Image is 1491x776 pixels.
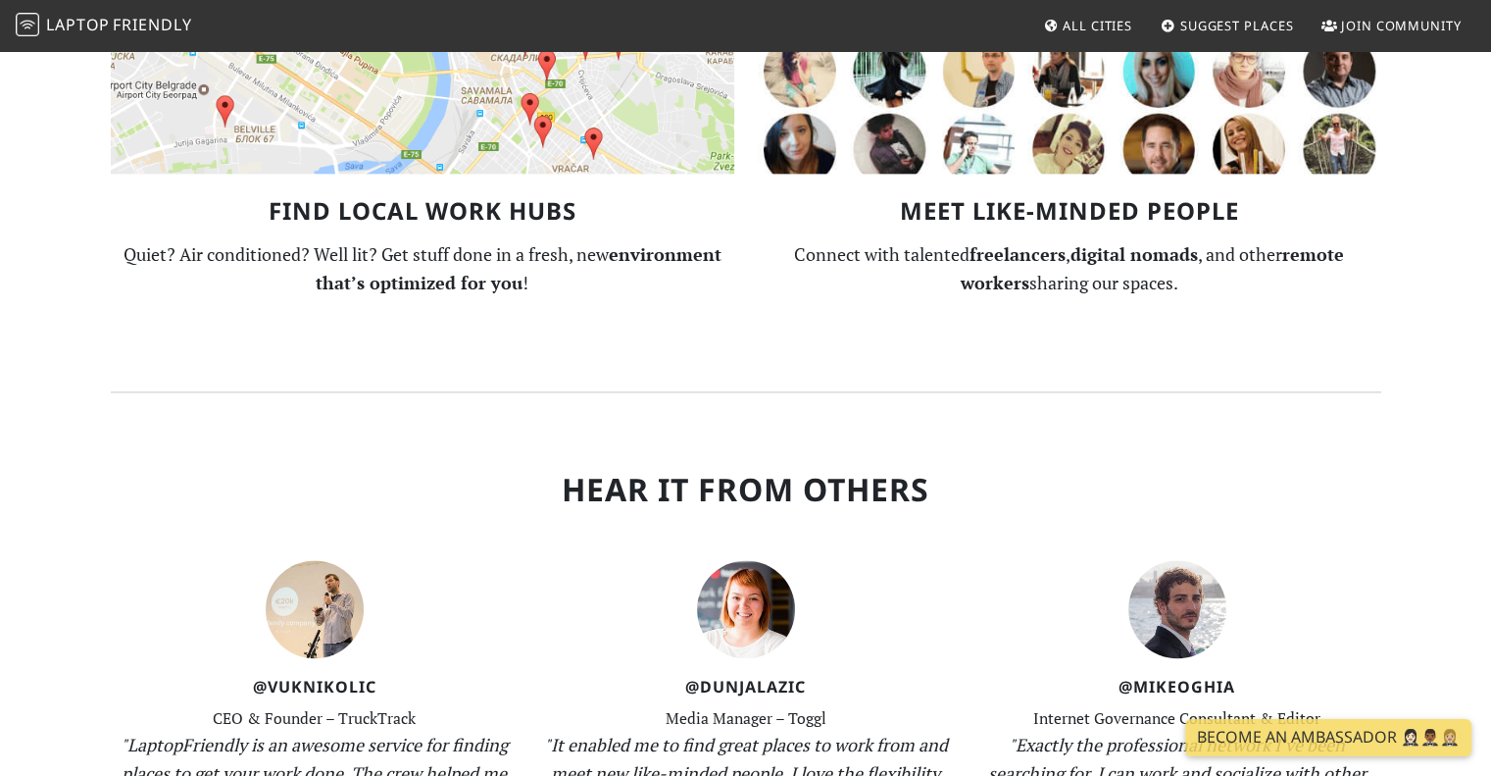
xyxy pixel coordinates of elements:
span: Laptop [46,14,110,35]
a: Become an Ambassador 🤵🏻‍♀️🤵🏾‍♂️🤵🏼‍♀️ [1185,719,1471,756]
img: vuk-nikolic-069e55947349021af2d479c15570516ff0841d81a22ee9013225a9fbfb17053d.jpg [266,560,364,658]
a: All Cities [1035,8,1140,43]
img: mike-oghia-399ba081a07d163c9c5512fe0acc6cb95335c0f04cd2fe9eaa138443c185c3a9.jpg [1128,560,1226,658]
strong: freelancers [969,242,1066,266]
a: Suggest Places [1153,8,1302,43]
span: All Cities [1063,17,1132,34]
span: Friendly [113,14,191,35]
span: Suggest Places [1180,17,1294,34]
strong: digital nomads [1070,242,1198,266]
p: Quiet? Air conditioned? Well lit? Get stuff done in a fresh, new ! [111,240,734,297]
h2: Hear It From Others [111,471,1381,508]
small: CEO & Founder – TruckTrack [213,708,416,729]
p: Connect with talented , , and other sharing our spaces. [758,240,1381,297]
h3: Meet Like-Minded People [758,197,1381,226]
a: Join Community [1314,8,1469,43]
small: Media Manager – Toggl [666,708,826,729]
span: Join Community [1341,17,1462,34]
img: LaptopFriendly [16,13,39,36]
h4: @DunjaLazic [542,678,950,697]
h4: @VukNikolic [111,678,519,697]
h4: @MikeOghia [973,678,1381,697]
h3: Find Local Work Hubs [111,197,734,226]
small: Internet Governance Consultant & Editor [1033,708,1320,729]
a: LaptopFriendly LaptopFriendly [16,9,192,43]
img: dunja-lazic-7e3f7dbf9bae496705a2cb1d0ad4506ae95adf44ba71bc6bf96fce6bb2209530.jpg [697,560,795,658]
